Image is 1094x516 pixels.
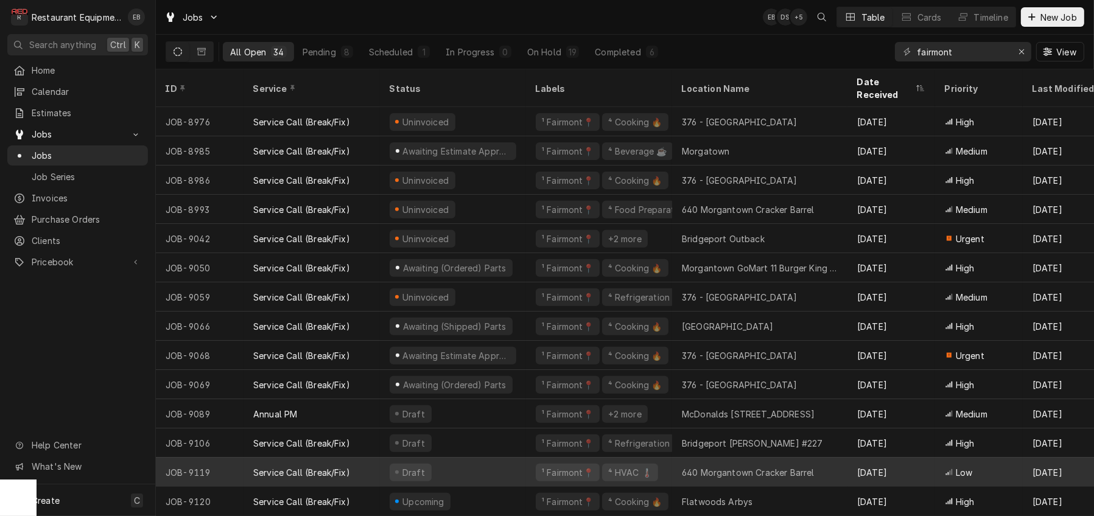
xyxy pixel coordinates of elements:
span: Jobs [32,149,142,162]
div: Awaiting (Shipped) Parts [401,320,507,333]
div: ⁴ Food Preparation 🔪 [607,203,701,216]
div: Status [390,82,514,95]
a: Go to Help Center [7,435,148,455]
div: Service Call (Break/Fix) [253,349,350,362]
div: 0 [502,46,509,58]
div: JOB-9050 [156,253,244,282]
div: ¹ Fairmont📍 [541,203,595,216]
div: 8 [343,46,351,58]
div: Awaiting (Ordered) Parts [401,378,507,391]
div: Service Call (Break/Fix) [253,174,350,187]
div: Labels [536,82,662,95]
div: Annual PM [253,408,297,420]
div: JOB-9066 [156,312,244,341]
span: Low [956,466,972,479]
div: [DATE] [847,282,935,312]
span: Jobs [183,11,203,24]
div: Awaiting Estimate Approval [401,145,511,158]
div: Service Call (Break/Fix) [253,291,350,304]
span: C [134,494,140,507]
div: Awaiting Estimate Approval [401,349,511,362]
a: Go to Jobs [7,124,148,144]
div: ¹ Fairmont📍 [541,349,595,362]
div: ¹ Fairmont📍 [541,495,595,508]
div: Upcoming [401,495,446,508]
div: ⁴ Refrigeration ❄️ [607,437,684,450]
div: ⁴ Cooking 🔥 [607,320,664,333]
a: Home [7,60,148,80]
div: ¹ Fairmont📍 [541,437,595,450]
div: Service Call (Break/Fix) [253,320,350,333]
div: [DATE] [847,107,935,136]
div: +2 more [607,408,643,420]
div: In Progress [446,46,494,58]
div: 1 [420,46,427,58]
div: Table [861,11,885,24]
span: Pricebook [32,256,124,268]
div: R [11,9,28,26]
span: Medium [956,291,987,304]
span: High [956,495,975,508]
div: Service Call (Break/Fix) [253,437,350,450]
div: 376 - [GEOGRAPHIC_DATA] [682,174,798,187]
div: Service [253,82,368,95]
div: 34 [273,46,284,58]
div: Draft [401,437,427,450]
div: Restaurant Equipment Diagnostics [32,11,121,24]
div: ⁴ Beverage ☕ [607,145,668,158]
div: Draft [401,466,427,479]
div: EB [763,9,780,26]
span: Medium [956,408,987,420]
div: JOB-9059 [156,282,244,312]
div: Uninvoiced [401,174,451,187]
div: Morgatown [682,145,729,158]
div: ⁴ Cooking 🔥 [607,116,664,128]
div: Bridgeport Outback [682,232,765,245]
div: Emily Bird's Avatar [763,9,780,26]
div: [DATE] [847,487,935,516]
div: Flatwoods Arbys [682,495,752,508]
div: 6 [648,46,656,58]
div: 19 [569,46,577,58]
div: 376 - [GEOGRAPHIC_DATA] [682,291,798,304]
div: ¹ Fairmont📍 [541,174,595,187]
span: Home [32,64,142,77]
div: Service Call (Break/Fix) [253,262,350,274]
div: Service Call (Break/Fix) [253,232,350,245]
span: Ctrl [110,38,126,51]
div: Uninvoiced [401,232,451,245]
div: ¹ Fairmont📍 [541,378,595,391]
div: [DATE] [847,458,935,487]
div: Uninvoiced [401,291,451,304]
div: [DATE] [847,253,935,282]
div: 640 Morgantown Cracker Barrel [682,203,815,216]
div: ⁴ Cooking 🔥 [607,174,664,187]
div: JOB-9068 [156,341,244,370]
a: Estimates [7,103,148,123]
span: High [956,437,975,450]
a: Purchase Orders [7,209,148,229]
div: Service Call (Break/Fix) [253,466,350,479]
div: Service Call (Break/Fix) [253,378,350,391]
span: View [1054,46,1079,58]
span: Medium [956,203,987,216]
span: What's New [32,460,141,473]
div: ⁴ Refrigeration ❄️ [607,291,684,304]
div: ¹ Fairmont📍 [541,145,595,158]
div: ¹ Fairmont📍 [541,291,595,304]
div: ID [166,82,231,95]
span: Job Series [32,170,142,183]
div: On Hold [527,46,561,58]
div: Scheduled [369,46,413,58]
div: +2 more [607,232,643,245]
div: Service Call (Break/Fix) [253,495,350,508]
div: [DATE] [847,224,935,253]
div: Timeline [974,11,1008,24]
div: JOB-9069 [156,370,244,399]
div: EB [128,9,145,26]
div: Awaiting (Ordered) Parts [401,262,507,274]
span: Clients [32,234,142,247]
span: Estimates [32,106,142,119]
div: ⁴ Cooking 🔥 [607,262,664,274]
div: [DATE] [847,312,935,341]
